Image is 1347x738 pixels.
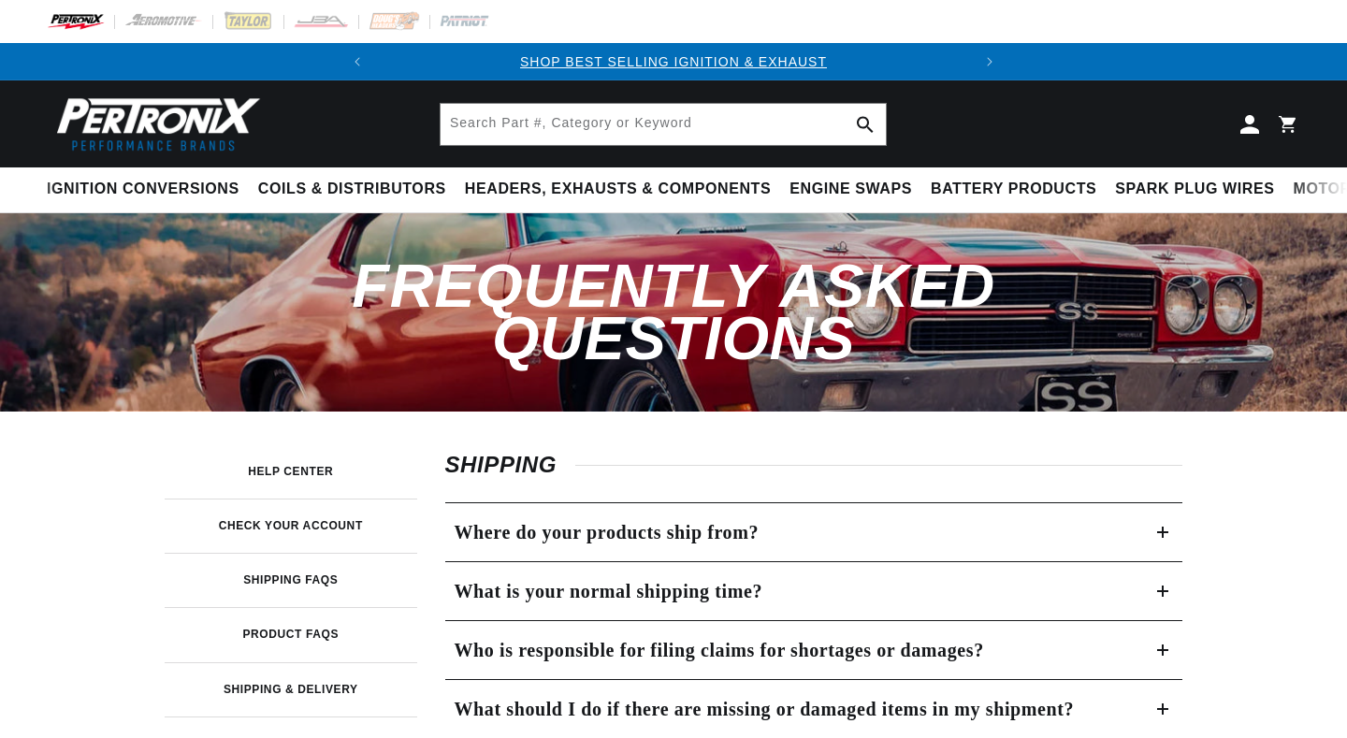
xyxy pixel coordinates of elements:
[165,499,417,553] a: Check your account
[219,521,363,530] h3: Check your account
[445,452,576,477] span: Shipping
[789,180,912,199] span: Engine Swaps
[165,444,417,499] a: Help Center
[47,180,239,199] span: Ignition Conversions
[445,562,1183,620] summary: What is your normal shipping time?
[445,621,1183,679] summary: Who is responsible for filing claims for shortages or damages?
[165,607,417,661] a: Product FAQs
[455,635,984,665] h3: Who is responsible for filing claims for shortages or damages?
[921,167,1106,211] summary: Battery Products
[971,43,1008,80] button: Translation missing: en.sections.announcements.next_announcement
[47,167,249,211] summary: Ignition Conversions
[165,553,417,607] a: Shipping FAQs
[455,694,1075,724] h3: What should I do if there are missing or damaged items in my shipment?
[339,43,376,80] button: Translation missing: en.sections.announcements.previous_announcement
[243,575,338,585] h3: Shipping FAQs
[249,167,456,211] summary: Coils & Distributors
[1115,180,1274,199] span: Spark Plug Wires
[242,629,339,639] h3: Product FAQs
[1106,167,1283,211] summary: Spark Plug Wires
[455,517,760,547] h3: Where do your products ship from?
[47,92,262,156] img: Pertronix
[455,576,763,606] h3: What is your normal shipping time?
[376,51,971,72] div: 1 of 2
[248,467,333,476] h3: Help Center
[165,662,417,716] a: Shipping & Delivery
[780,167,921,211] summary: Engine Swaps
[258,180,446,199] span: Coils & Distributors
[441,104,886,145] input: Search Part #, Category or Keyword
[445,680,1183,738] summary: What should I do if there are missing or damaged items in my shipment?
[445,503,1183,561] summary: Where do your products ship from?
[352,252,994,371] span: Frequently Asked Questions
[376,51,971,72] div: Announcement
[845,104,886,145] button: Search Part #, Category or Keyword
[520,54,827,69] a: SHOP BEST SELLING IGNITION & EXHAUST
[465,180,771,199] span: Headers, Exhausts & Components
[931,180,1096,199] span: Battery Products
[224,685,358,694] h3: Shipping & Delivery
[456,167,780,211] summary: Headers, Exhausts & Components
